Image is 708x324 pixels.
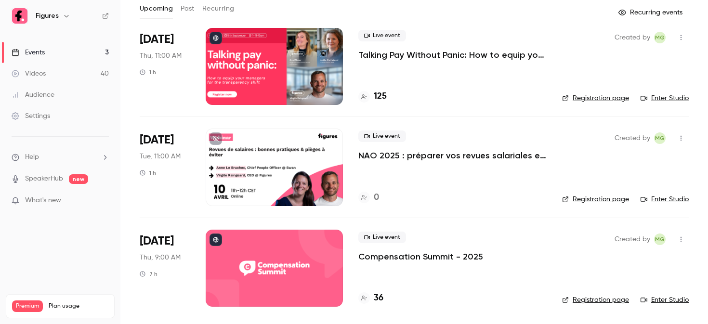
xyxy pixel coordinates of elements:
span: Thu, 11:00 AM [140,51,182,61]
span: Premium [12,300,43,312]
a: 125 [358,90,387,103]
a: Enter Studio [641,93,689,103]
span: Mégane Gateau [654,32,666,43]
span: Live event [358,232,406,243]
span: Help [25,152,39,162]
iframe: Noticeable Trigger [97,196,109,205]
span: MG [655,233,665,245]
button: Past [181,1,195,16]
a: Compensation Summit - 2025 [358,251,483,262]
h4: 36 [374,292,383,305]
span: MG [655,32,665,43]
div: Videos [12,69,46,78]
div: 1 h [140,68,156,76]
div: Oct 16 Thu, 9:00 AM (Europe/Paris) [140,230,190,307]
span: Created by [615,132,650,144]
a: NAO 2025 : préparer vos revues salariales et renforcer le dialogue social [358,150,547,161]
a: Registration page [562,93,629,103]
span: Live event [358,130,406,142]
span: Plan usage [49,302,108,310]
span: Tue, 11:00 AM [140,152,181,161]
button: Upcoming [140,1,173,16]
span: Created by [615,233,650,245]
li: help-dropdown-opener [12,152,109,162]
a: Registration page [562,295,629,305]
a: Registration page [562,194,629,204]
div: 1 h [140,169,156,177]
span: Mégane Gateau [654,132,666,144]
span: Created by [615,32,650,43]
h6: Figures [36,11,59,21]
div: Audience [12,90,54,100]
span: [DATE] [140,132,174,148]
button: Recurring [202,1,235,16]
div: Oct 7 Tue, 11:00 AM (Europe/Paris) [140,129,190,206]
span: Thu, 9:00 AM [140,253,181,262]
div: Sep 18 Thu, 11:00 AM (Europe/Paris) [140,28,190,105]
span: [DATE] [140,233,174,249]
a: Enter Studio [641,194,689,204]
img: Figures [12,8,27,24]
a: 36 [358,292,383,305]
h4: 125 [374,90,387,103]
h4: 0 [374,191,379,204]
a: SpeakerHub [25,174,63,184]
span: Live event [358,30,406,41]
button: Recurring events [614,5,689,20]
a: Enter Studio [641,295,689,305]
div: Events [12,48,45,57]
span: Mégane Gateau [654,233,666,245]
div: Settings [12,111,50,121]
div: 7 h [140,270,157,278]
span: What's new [25,195,61,206]
span: MG [655,132,665,144]
span: [DATE] [140,32,174,47]
a: 0 [358,191,379,204]
a: Talking Pay Without Panic: How to equip your managers for the transparency shift [358,49,547,61]
span: new [69,174,88,184]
